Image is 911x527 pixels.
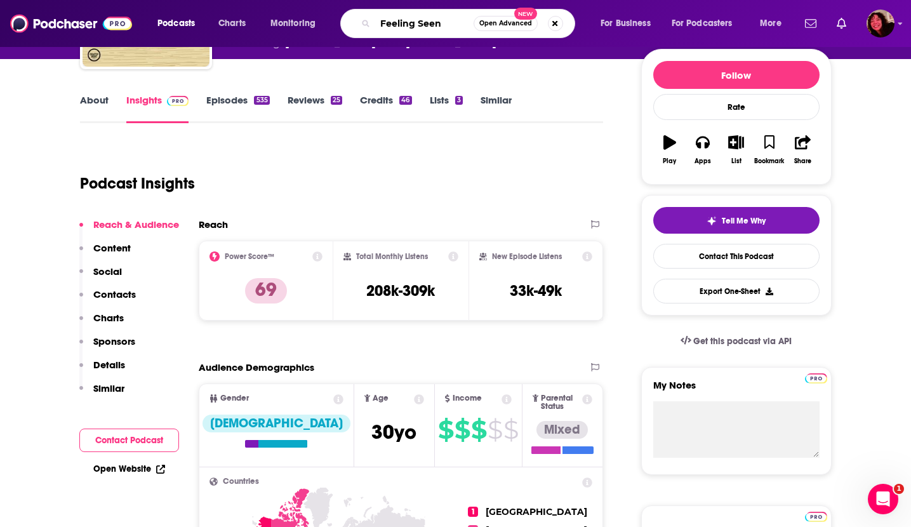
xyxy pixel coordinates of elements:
[455,96,463,105] div: 3
[218,15,246,32] span: Charts
[371,420,416,444] span: 30 yo
[79,265,122,289] button: Social
[670,326,802,357] a: Get this podcast via API
[805,371,827,384] a: Pro website
[786,127,819,173] button: Share
[126,94,189,123] a: InsightsPodchaser Pro
[653,94,820,120] div: Rate
[800,13,821,34] a: Show notifications dropdown
[663,157,676,165] div: Play
[93,382,124,394] p: Similar
[868,484,898,514] iframe: Intercom live chat
[479,20,532,27] span: Open Advanced
[375,13,474,34] input: Search podcasts, credits, & more...
[805,510,827,522] a: Pro website
[867,10,894,37] span: Logged in as Kathryn-Musilek
[468,507,478,517] span: 1
[653,379,820,401] label: My Notes
[206,94,269,123] a: Episodes535
[481,94,512,123] a: Similar
[10,11,132,36] img: Podchaser - Follow, Share and Rate Podcasts
[79,218,179,242] button: Reach & Audience
[653,279,820,304] button: Export One-Sheet
[653,127,686,173] button: Play
[80,174,195,193] h1: Podcast Insights
[722,216,766,226] span: Tell Me Why
[373,394,389,403] span: Age
[672,15,733,32] span: For Podcasters
[510,281,562,300] h3: 33k-49k
[731,157,741,165] div: List
[79,242,131,265] button: Content
[794,157,811,165] div: Share
[199,361,314,373] h2: Audience Demographics
[832,13,851,34] a: Show notifications dropdown
[203,415,350,432] div: [DEMOGRAPHIC_DATA]
[331,96,342,105] div: 25
[867,10,894,37] img: User Profile
[199,218,228,230] h2: Reach
[93,218,179,230] p: Reach & Audience
[270,15,316,32] span: Monitoring
[430,94,463,123] a: Lists3
[753,127,786,173] button: Bookmark
[80,94,109,123] a: About
[352,9,587,38] div: Search podcasts, credits, & more...
[93,265,122,277] p: Social
[93,288,136,300] p: Contacts
[805,512,827,522] img: Podchaser Pro
[79,288,136,312] button: Contacts
[288,94,342,123] a: Reviews25
[474,16,538,31] button: Open AdvancedNew
[93,312,124,324] p: Charts
[438,420,453,440] span: $
[486,506,587,517] span: [GEOGRAPHIC_DATA]
[760,15,781,32] span: More
[695,157,711,165] div: Apps
[149,13,211,34] button: open menu
[93,335,135,347] p: Sponsors
[366,281,435,300] h3: 208k-309k
[894,484,904,494] span: 1
[707,216,717,226] img: tell me why sparkle
[488,420,502,440] span: $
[653,244,820,269] a: Contact This Podcast
[867,10,894,37] button: Show profile menu
[157,15,195,32] span: Podcasts
[719,127,752,173] button: List
[455,420,470,440] span: $
[79,335,135,359] button: Sponsors
[245,278,287,304] p: 69
[453,394,482,403] span: Income
[225,252,274,261] h2: Power Score™
[79,359,125,382] button: Details
[754,157,784,165] div: Bookmark
[492,252,562,261] h2: New Episode Listens
[751,13,797,34] button: open menu
[541,394,580,411] span: Parental Status
[592,13,667,34] button: open menu
[356,252,428,261] h2: Total Monthly Listens
[805,373,827,384] img: Podchaser Pro
[79,312,124,335] button: Charts
[93,464,165,474] a: Open Website
[514,8,537,20] span: New
[471,420,486,440] span: $
[693,336,792,347] span: Get this podcast via API
[210,13,253,34] a: Charts
[653,61,820,89] button: Follow
[536,421,588,439] div: Mixed
[653,207,820,234] button: tell me why sparkleTell Me Why
[93,359,125,371] p: Details
[220,394,249,403] span: Gender
[79,429,179,452] button: Contact Podcast
[503,420,518,440] span: $
[262,13,332,34] button: open menu
[93,242,131,254] p: Content
[167,96,189,106] img: Podchaser Pro
[601,15,651,32] span: For Business
[254,96,269,105] div: 535
[399,96,411,105] div: 46
[663,13,751,34] button: open menu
